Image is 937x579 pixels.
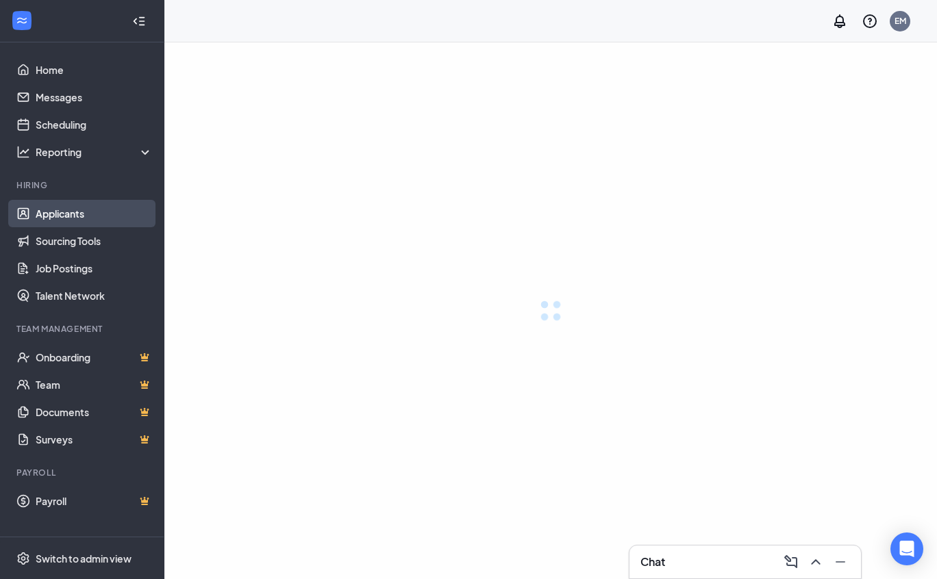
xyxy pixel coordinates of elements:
a: DocumentsCrown [36,398,153,426]
div: Team Management [16,323,150,335]
svg: Collapse [132,14,146,28]
svg: Analysis [16,145,30,159]
a: Messages [36,83,153,111]
button: Minimize [828,551,850,573]
div: Reporting [36,145,153,159]
svg: Notifications [832,13,848,29]
a: Scheduling [36,111,153,138]
a: Applicants [36,200,153,227]
a: PayrollCrown [36,487,153,515]
svg: ChevronUp [808,554,824,570]
a: SurveysCrown [36,426,153,453]
svg: ComposeMessage [783,554,799,570]
div: EM [895,15,906,27]
h3: Chat [640,554,665,569]
div: Hiring [16,179,150,191]
a: Home [36,56,153,83]
svg: Settings [16,552,30,565]
a: OnboardingCrown [36,344,153,371]
button: ChevronUp [803,551,825,573]
svg: Minimize [832,554,849,570]
a: Job Postings [36,255,153,282]
svg: WorkstreamLogo [15,14,29,27]
a: Sourcing Tools [36,227,153,255]
svg: QuestionInfo [862,13,878,29]
a: Talent Network [36,282,153,309]
div: Open Intercom Messenger [890,532,923,565]
a: TeamCrown [36,371,153,398]
div: Payroll [16,467,150,478]
button: ComposeMessage [779,551,801,573]
div: Switch to admin view [36,552,132,565]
